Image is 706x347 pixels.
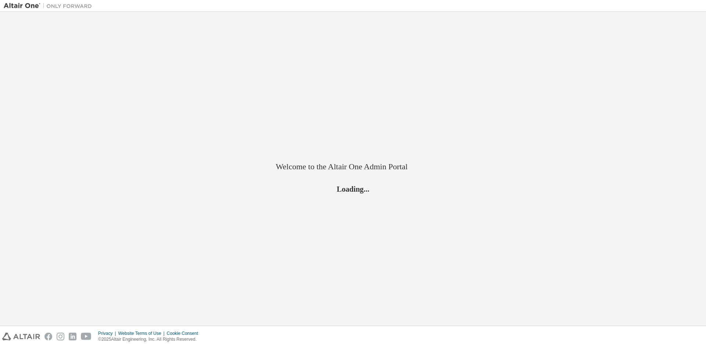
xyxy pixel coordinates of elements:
[2,333,40,340] img: altair_logo.svg
[276,162,430,172] h2: Welcome to the Altair One Admin Portal
[98,336,203,343] p: © 2025 Altair Engineering, Inc. All Rights Reserved.
[167,330,202,336] div: Cookie Consent
[4,2,96,10] img: Altair One
[57,333,64,340] img: instagram.svg
[69,333,76,340] img: linkedin.svg
[44,333,52,340] img: facebook.svg
[276,184,430,194] h2: Loading...
[98,330,118,336] div: Privacy
[81,333,92,340] img: youtube.svg
[118,330,167,336] div: Website Terms of Use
